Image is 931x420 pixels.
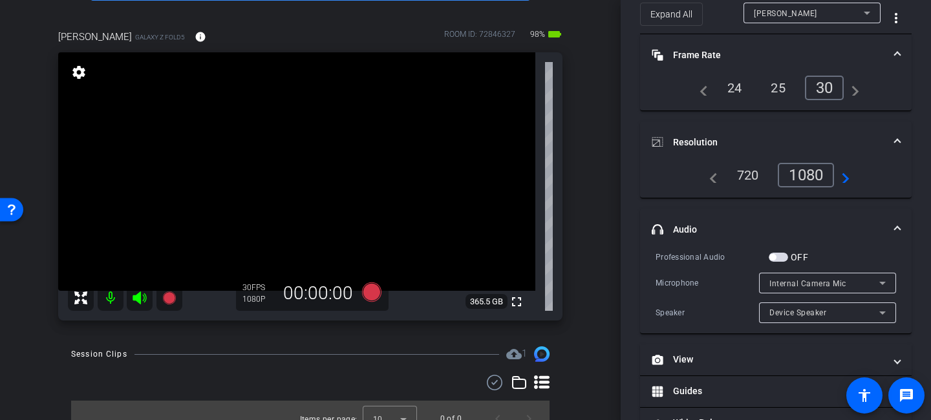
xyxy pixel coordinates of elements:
[640,3,703,26] button: Expand All
[899,388,914,403] mat-icon: message
[652,136,884,149] mat-panel-title: Resolution
[857,388,872,403] mat-icon: accessibility
[242,294,275,304] div: 1080P
[881,3,912,34] button: More Options for Adjustments Panel
[509,294,524,310] mat-icon: fullscreen
[834,167,850,183] mat-icon: navigate_next
[506,346,527,362] span: Destinations for your clips
[640,34,912,76] mat-expansion-panel-header: Frame Rate
[70,65,88,80] mat-icon: settings
[888,10,904,26] mat-icon: more_vert
[640,209,912,250] mat-expansion-panel-header: Audio
[640,344,912,375] mat-expansion-panel-header: View
[135,32,185,42] span: Galaxy Z Fold5
[652,384,884,398] mat-panel-title: Guides
[251,283,265,292] span: FPS
[640,250,912,333] div: Audio
[465,294,508,310] span: 365.5 GB
[844,80,859,96] mat-icon: navigate_next
[754,9,817,18] span: [PERSON_NAME]
[769,279,846,288] span: Internal Camera Mic
[58,30,132,44] span: [PERSON_NAME]
[242,282,275,293] div: 30
[640,76,912,110] div: Frame Rate
[656,277,759,289] div: Microphone
[506,346,522,362] mat-icon: cloud_upload
[656,251,769,264] div: Professional Audio
[275,282,361,304] div: 00:00:00
[788,251,808,264] label: OFF
[652,223,884,236] mat-panel-title: Audio
[769,308,826,317] span: Device Speaker
[195,31,206,43] mat-icon: info
[640,163,912,198] div: Resolution
[718,77,752,99] div: 24
[640,121,912,163] mat-expansion-panel-header: Resolution
[547,26,562,42] mat-icon: battery_std
[656,306,759,319] div: Speaker
[778,163,834,187] div: 1080
[71,348,127,361] div: Session Clips
[650,2,692,26] span: Expand All
[805,76,844,100] div: 30
[444,28,515,47] div: ROOM ID: 72846327
[702,167,718,183] mat-icon: navigate_before
[640,376,912,407] mat-expansion-panel-header: Guides
[727,164,769,186] div: 720
[652,48,884,62] mat-panel-title: Frame Rate
[528,24,547,45] span: 98%
[534,346,550,362] img: Session clips
[692,80,708,96] mat-icon: navigate_before
[522,348,527,359] span: 1
[652,353,884,366] mat-panel-title: View
[761,77,795,99] div: 25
